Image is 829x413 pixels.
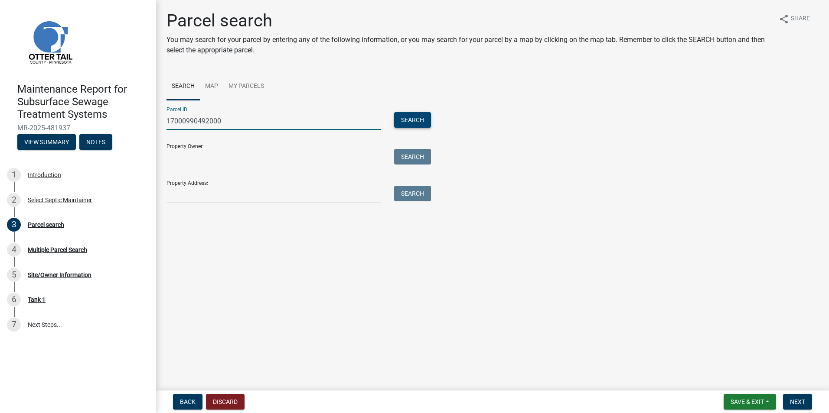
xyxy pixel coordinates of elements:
[28,172,61,178] div: Introduction
[7,243,21,257] div: 4
[791,14,810,24] span: Share
[28,272,91,278] div: Site/Owner Information
[223,73,269,100] a: My Parcels
[17,134,76,150] button: View Summary
[790,398,805,405] span: Next
[7,193,21,207] div: 2
[724,394,776,410] button: Save & Exit
[79,139,112,146] wm-modal-confirm: Notes
[779,14,789,24] i: share
[79,134,112,150] button: Notes
[206,394,245,410] button: Discard
[731,398,764,405] span: Save & Exit
[7,268,21,282] div: 5
[7,168,21,182] div: 1
[173,394,202,410] button: Back
[166,73,200,100] a: Search
[7,293,21,307] div: 6
[7,218,21,232] div: 3
[28,297,46,303] div: Tank 1
[394,149,431,165] button: Search
[17,139,76,146] wm-modal-confirm: Summary
[180,398,196,405] span: Back
[17,83,149,120] h4: Maintenance Report for Subsurface Sewage Treatment Systems
[394,186,431,201] button: Search
[17,124,139,132] span: MR-2025-481937
[17,9,82,74] img: Otter Tail County, Minnesota
[772,10,817,27] button: shareShare
[28,222,64,228] div: Parcel search
[783,394,812,410] button: Next
[394,112,431,128] button: Search
[28,197,92,203] div: Select Septic Maintainer
[166,10,772,31] h1: Parcel search
[28,247,87,253] div: Multiple Parcel Search
[7,318,21,332] div: 7
[166,35,772,55] p: You may search for your parcel by entering any of the following information, or you may search fo...
[200,73,223,100] a: Map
